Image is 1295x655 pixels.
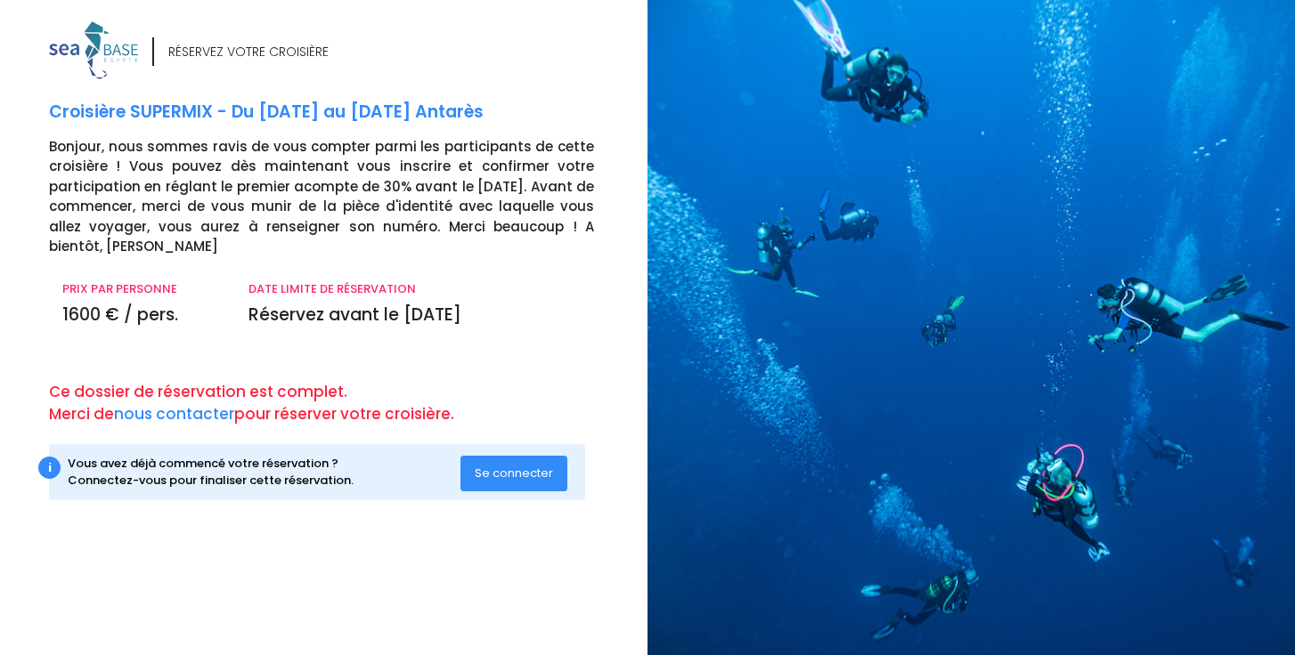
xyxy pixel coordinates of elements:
p: Ce dossier de réservation est complet. Merci de pour réserver votre croisière. [49,381,634,426]
div: RÉSERVEZ VOTRE CROISIÈRE [168,43,329,61]
p: Réservez avant le [DATE] [248,303,594,328]
a: Se connecter [460,465,567,480]
p: 1600 € / pers. [62,303,222,328]
img: logo_color1.png [49,21,138,79]
p: Croisière SUPERMIX - Du [DATE] au [DATE] Antarès [49,100,634,125]
p: PRIX PAR PERSONNE [62,280,222,298]
span: Se connecter [475,465,553,481]
p: DATE LIMITE DE RÉSERVATION [248,280,594,298]
button: Se connecter [460,456,567,491]
div: Vous avez déjà commencé votre réservation ? Connectez-vous pour finaliser cette réservation. [68,455,460,489]
div: i [38,457,61,479]
p: Bonjour, nous sommes ravis de vous compter parmi les participants de cette croisière ! Vous pouve... [49,137,634,257]
a: nous contacter [114,403,234,425]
